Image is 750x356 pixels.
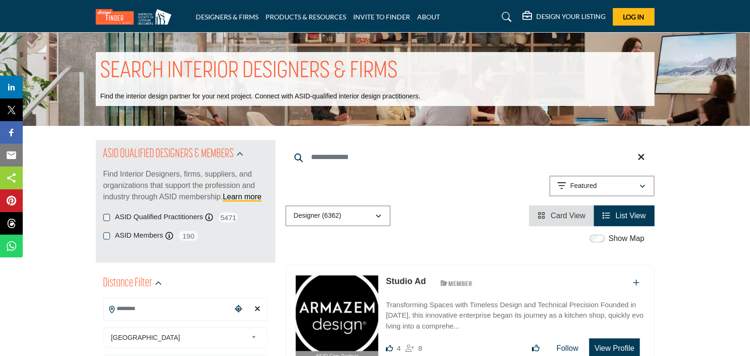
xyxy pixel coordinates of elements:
[386,300,644,332] p: Transforming Spaces with Timeless Design and Technical Precision Founded in [DATE], this innovati...
[296,276,379,351] img: Studio Ad
[103,169,268,203] p: Find Interior Designers, firms, suppliers, and organizations that support the profession and indu...
[397,344,401,352] span: 4
[419,344,422,352] span: 8
[406,343,422,354] div: Followers
[101,57,398,86] h1: SEARCH INTERIOR DESIGNERS & FIRMS
[538,212,585,220] a: View Card
[386,294,644,332] a: Transforming Spaces with Timeless Design and Technical Precision Founded in [DATE], this innovati...
[549,176,655,196] button: Featured
[103,146,234,163] h2: ASID QUALIFIED DESIGNERS & MEMBERS
[251,299,265,320] div: Clear search location
[623,13,644,21] span: Log In
[178,230,199,242] span: 190
[594,205,654,226] li: List View
[266,13,347,21] a: PRODUCTS & RESOURCES
[613,8,655,26] button: Log In
[609,233,645,244] label: Show Map
[633,279,640,287] a: Add To List
[435,277,478,289] img: ASID Members Badge Icon
[294,211,341,221] p: Designer (6362)
[386,276,426,286] a: Studio Ad
[537,12,606,21] h5: DESIGN YOUR LISTING
[196,13,259,21] a: DESIGNERS & FIRMS
[354,13,411,21] a: INVITE TO FINDER
[103,232,110,240] input: ASID Members checkbox
[103,214,110,221] input: ASID Qualified Practitioners checkbox
[418,13,440,21] a: ABOUT
[96,9,176,25] img: Site Logo
[104,300,232,318] input: Search Location
[386,345,393,352] i: Likes
[223,193,262,201] a: Learn more
[115,212,203,222] label: ASID Qualified Practitioners
[115,230,163,241] label: ASID Members
[285,205,391,226] button: Designer (6362)
[603,212,646,220] a: View List
[232,299,246,320] div: Choose your current location
[103,275,153,292] h2: Distance Filter
[285,146,655,169] input: Search Keyword
[111,332,247,343] span: [GEOGRAPHIC_DATA]
[493,9,518,25] a: Search
[529,205,594,226] li: Card View
[218,212,239,223] span: 5471
[101,92,421,101] p: Find the interior design partner for your next project. Connect with ASID-qualified interior desi...
[523,11,606,23] div: DESIGN YOUR LISTING
[570,181,597,191] p: Featured
[386,275,426,288] p: Studio Ad
[616,212,646,220] span: List View
[551,212,586,220] span: Card View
